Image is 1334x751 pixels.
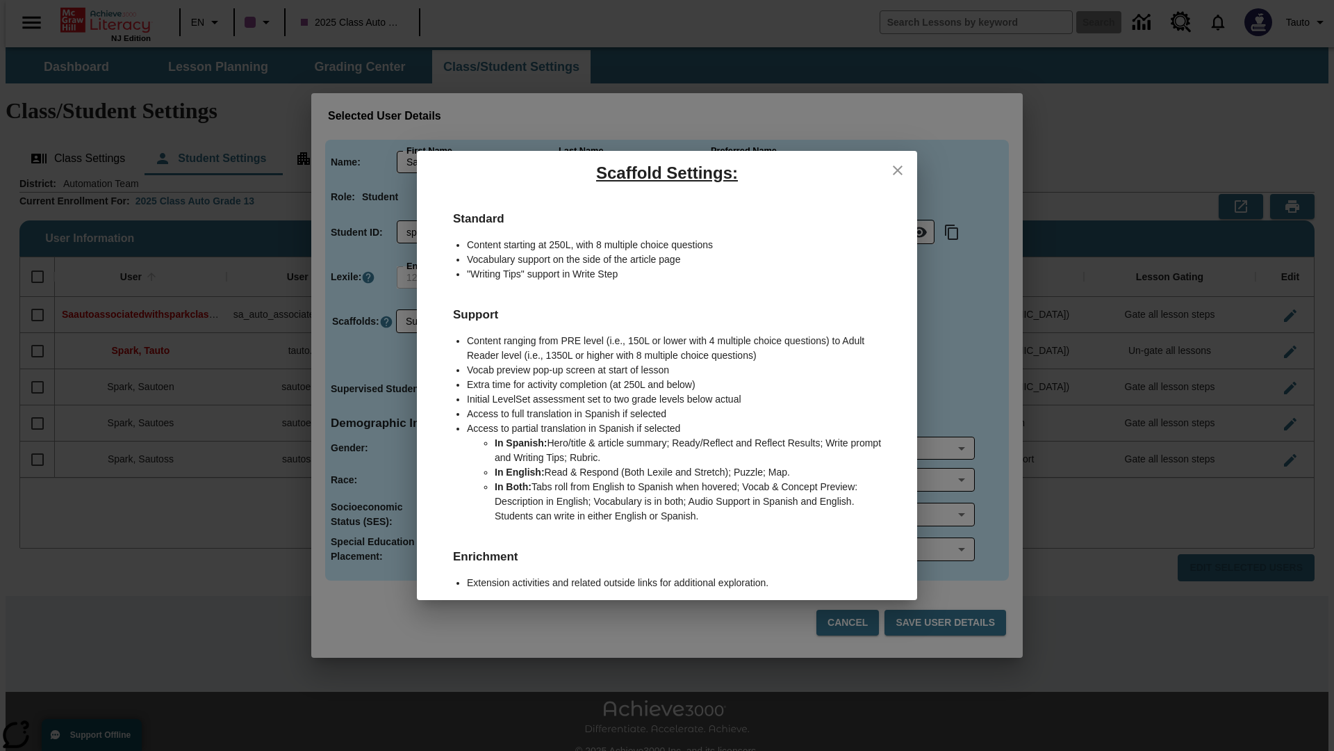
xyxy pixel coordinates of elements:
[495,480,895,524] li: Tabs roll from English to Spanish when hovered; Vocab & Concept Preview: Description in English; ...
[467,378,895,392] li: Extra time for activity completion (at 250L and below)
[495,436,895,465] li: Hero/title & article summary; Ready/Reflect and Reflect Results; Write prompt and Writing Tips; R...
[439,195,895,228] h6: Standard
[495,481,532,492] b: In Both:
[467,267,895,282] li: "Writing Tips" support in Write Step
[467,238,895,252] li: Content starting at 250L, with 8 multiple choice questions
[467,407,895,421] li: Access to full translation in Spanish if selected
[884,156,912,184] button: close
[495,467,545,478] b: In English:
[417,151,917,195] h5: Scaffold Settings:
[439,533,895,566] h6: Enrichment
[439,291,895,324] h6: Support
[467,421,895,436] li: Access to partial translation in Spanish if selected
[495,465,895,480] li: Read & Respond (Both Lexile and Stretch); Puzzle; Map.
[467,334,895,363] li: Content ranging from PRE level (i.e., 150L or lower with 4 multiple choice questions) to Adult Re...
[467,392,895,407] li: Initial LevelSet assessment set to two grade levels below actual
[467,363,895,378] li: Vocab preview pop-up screen at start of lesson
[495,437,547,449] b: In Spanish:
[467,576,895,590] li: Extension activities and related outside links for additional exploration.
[467,252,895,267] li: Vocabulary support on the side of the article page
